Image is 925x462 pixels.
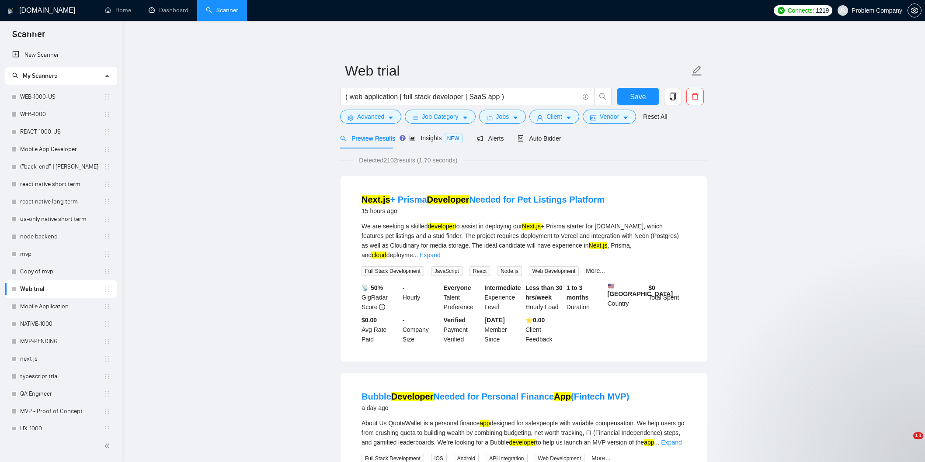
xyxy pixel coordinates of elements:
[442,315,483,344] div: Payment Verified
[522,223,541,230] mark: Next.js
[20,385,104,403] a: QA Engineer
[149,7,188,14] a: dashboardDashboard
[546,112,562,121] span: Client
[399,134,407,142] div: Tooltip anchor
[895,432,916,453] iframe: Intercom live chat
[20,350,104,368] a: next js
[687,93,703,100] span: delete
[509,439,536,446] mark: developer
[104,425,111,432] span: holder
[5,298,117,315] li: Mobile Application
[908,3,922,17] button: setting
[20,263,104,280] a: Copy of mvp
[409,135,415,141] span: area-chart
[5,280,117,298] li: Web trial
[104,268,111,275] span: holder
[5,176,117,193] li: react native short term
[413,252,418,259] span: ...
[403,284,405,291] b: -
[5,210,117,228] li: us-only native short term
[372,252,386,259] mark: cloud
[524,315,565,344] div: Client Feedback
[362,392,629,401] a: BubbleDeveloperNeeded for Personal FinanceApp(Fintech MVP)
[608,283,673,297] b: [GEOGRAPHIC_DATA]
[496,112,509,121] span: Jobs
[5,28,52,46] span: Scanner
[5,88,117,106] li: WEB-1000-US
[5,315,117,333] li: NATIVE-1000
[357,112,384,121] span: Advanced
[529,110,579,124] button: userClientcaret-down
[586,267,605,274] a: More...
[12,72,57,79] span: My Scanners
[483,283,524,312] div: Experience Level
[104,390,111,397] span: holder
[606,283,647,312] div: Country
[104,441,113,450] span: double-left
[477,135,504,142] span: Alerts
[360,315,401,344] div: Avg Rate Paid
[5,333,117,350] li: MVP-PENDING
[566,114,572,121] span: caret-down
[444,134,463,143] span: NEW
[104,373,111,380] span: holder
[583,110,636,124] button: idcardVendorcaret-down
[340,135,395,142] span: Preview Results
[104,146,111,153] span: holder
[104,128,111,135] span: holder
[444,317,466,324] b: Verified
[12,46,110,64] a: New Scanner
[5,350,117,368] li: next js
[565,283,606,312] div: Duration
[403,317,405,324] b: -
[20,403,104,420] a: MVP - Proof of Concept
[388,114,394,121] span: caret-down
[691,65,702,76] span: edit
[104,198,111,205] span: holder
[524,283,565,312] div: Hourly Load
[5,403,117,420] li: MVP - Proof of Concept
[340,110,401,124] button: settingAdvancedcaret-down
[497,266,522,276] span: Node.js
[518,135,561,142] span: Auto Bidder
[20,158,104,176] a: ("back-end" | [PERSON_NAME]
[594,88,612,105] button: search
[20,368,104,385] a: typescript trial
[5,193,117,210] li: react native long term
[630,91,646,102] span: Save
[427,195,469,204] mark: Developer
[104,303,111,310] span: holder
[591,455,611,462] a: More...
[104,286,111,293] span: holder
[104,216,111,223] span: holder
[422,112,458,121] span: Job Category
[487,114,493,121] span: folder
[362,418,686,447] div: About Us QuotaWallet is a personal finance designed for salespeople with variable compensation. W...
[20,420,104,438] a: UX-1000
[340,135,346,141] span: search
[362,195,390,204] mark: Next.js
[362,284,383,291] b: 📡 50%
[20,193,104,210] a: react native long term
[401,315,442,344] div: Company Size
[622,114,629,121] span: caret-down
[5,46,117,64] li: New Scanner
[345,60,689,82] input: Scanner name...
[362,206,605,216] div: 15 hours ago
[840,7,846,14] span: user
[816,6,829,15] span: 1219
[20,106,104,123] a: WEB-1000
[617,88,659,105] button: Save
[480,420,490,427] mark: app
[590,114,596,121] span: idcard
[20,176,104,193] a: react native short term
[362,221,686,260] div: We are seeking a skilled to assist in deploying our + Prisma starter for [DOMAIN_NAME], which fea...
[469,266,490,276] span: React
[401,283,442,312] div: Hourly
[442,283,483,312] div: Talent Preference
[5,420,117,438] li: UX-1000
[664,88,682,105] button: copy
[20,280,104,298] a: Web trial
[360,283,401,312] div: GigRadar Score
[104,111,111,118] span: holder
